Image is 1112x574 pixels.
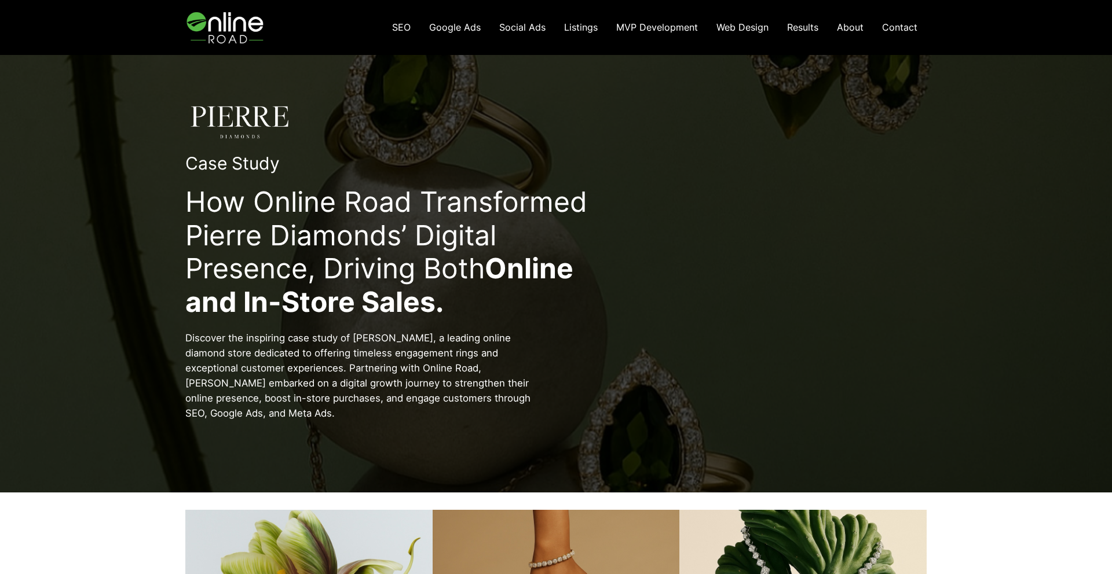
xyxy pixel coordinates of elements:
[555,16,607,39] a: Listings
[607,16,707,39] a: MVP Development
[185,185,630,318] h2: How Online Road Transformed Pierre Diamonds’ Digital Presence, Driving Both
[828,16,873,39] a: About
[383,16,927,39] nav: Navigation
[882,21,917,33] span: Contact
[837,21,864,33] span: About
[616,21,698,33] span: MVP Development
[787,21,818,33] span: Results
[564,21,598,33] span: Listings
[490,16,555,39] a: Social Ads
[707,16,778,39] a: Web Design
[873,16,927,39] a: Contact
[778,16,828,39] a: Results
[499,21,546,33] span: Social Ads
[185,330,544,421] p: Discover the inspiring case study of [PERSON_NAME], a leading online diamond store dedicated to o...
[383,16,420,39] a: SEO
[716,21,769,33] span: Web Design
[420,16,490,39] a: Google Ads
[185,153,630,174] h2: Case Study
[392,21,411,33] span: SEO
[429,21,481,33] span: Google Ads
[185,251,573,319] strong: Online and In-Store Sales.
